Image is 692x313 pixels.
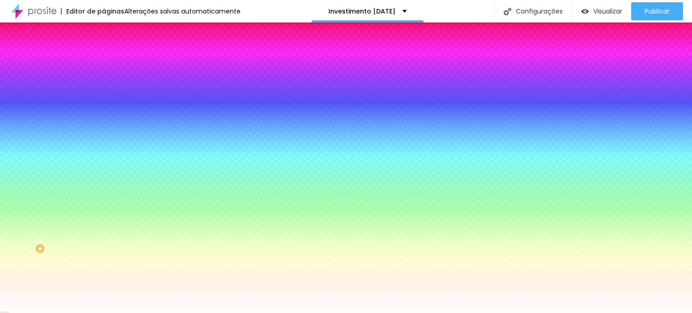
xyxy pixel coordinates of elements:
[61,8,124,14] div: Editor de páginas
[328,8,396,14] p: Investimento [DATE]
[645,8,669,15] span: Publicar
[581,8,589,15] img: view-1.svg
[593,8,622,15] span: Visualizar
[631,2,683,20] button: Publicar
[572,2,631,20] button: Visualizar
[504,8,511,15] img: Icone
[124,8,241,14] div: Alterações salvas automaticamente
